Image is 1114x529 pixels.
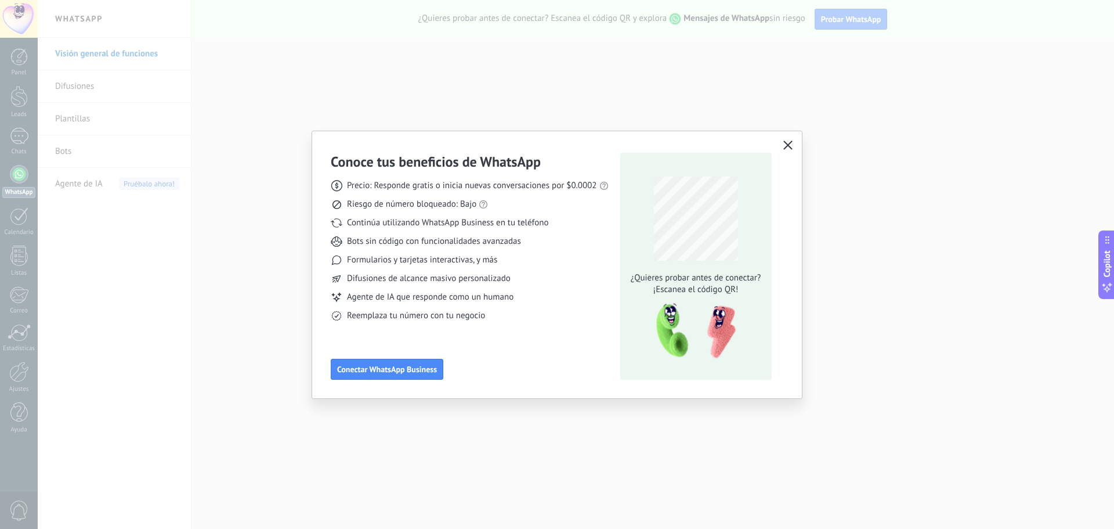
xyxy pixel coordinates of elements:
[347,273,511,285] span: Difusiones de alcance masivo personalizado
[347,254,497,266] span: Formularios y tarjetas interactivas, y más
[347,180,597,192] span: Precio: Responde gratis o inicia nuevas conversaciones por $0.0002
[347,199,476,210] span: Riesgo de número bloqueado: Bajo
[331,153,541,171] h3: Conoce tus beneficios de WhatsApp
[347,236,521,247] span: Bots sin código con funcionalidades avanzadas
[646,300,738,362] img: qr-pic-1x.png
[627,284,764,296] span: ¡Escanea el código QR!
[627,272,764,284] span: ¿Quieres probar antes de conectar?
[347,310,485,322] span: Reemplaza tu número con tu negocio
[337,365,437,373] span: Conectar WhatsApp Business
[331,359,443,380] button: Conectar WhatsApp Business
[347,217,548,229] span: Continúa utilizando WhatsApp Business en tu teléfono
[347,292,513,303] span: Agente de IA que responde como un humano
[1101,250,1113,277] span: Copilot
